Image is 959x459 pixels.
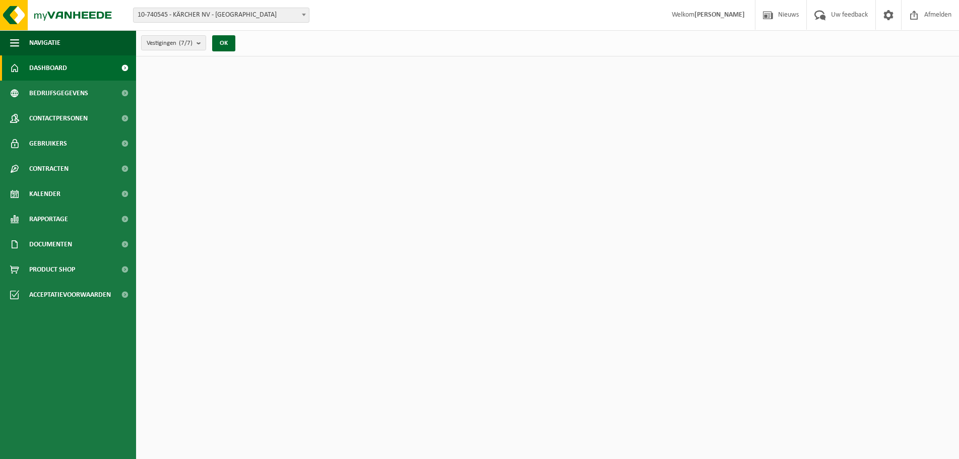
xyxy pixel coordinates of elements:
span: Documenten [29,232,72,257]
span: Dashboard [29,55,67,81]
span: Contracten [29,156,69,181]
span: Bedrijfsgegevens [29,81,88,106]
span: Contactpersonen [29,106,88,131]
span: Product Shop [29,257,75,282]
strong: [PERSON_NAME] [694,11,745,19]
button: OK [212,35,235,51]
span: Gebruikers [29,131,67,156]
span: Rapportage [29,207,68,232]
span: Navigatie [29,30,60,55]
span: Acceptatievoorwaarden [29,282,111,307]
count: (7/7) [179,40,193,46]
span: Vestigingen [147,36,193,51]
span: 10-740545 - KÄRCHER NV - WILRIJK [134,8,309,22]
button: Vestigingen(7/7) [141,35,206,50]
span: 10-740545 - KÄRCHER NV - WILRIJK [133,8,309,23]
span: Kalender [29,181,60,207]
